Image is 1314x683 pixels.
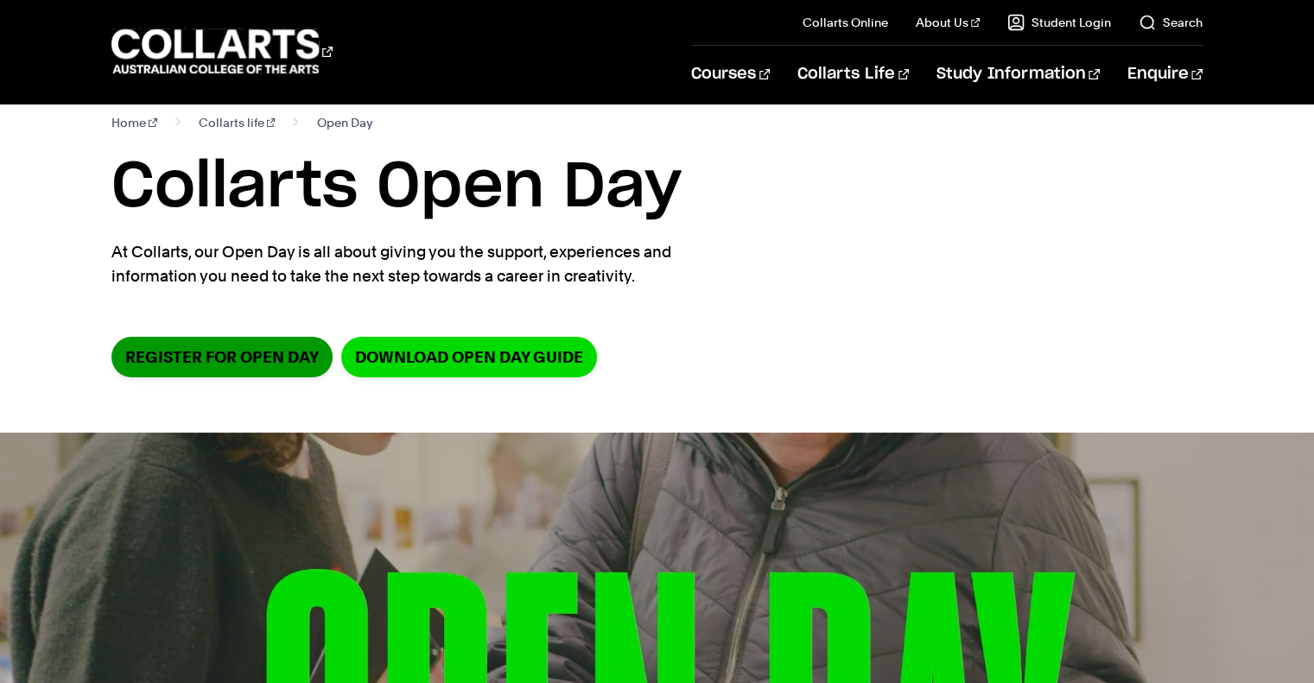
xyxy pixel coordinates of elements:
[1127,46,1203,103] a: Enquire
[111,337,333,377] a: Register for Open Day
[936,46,1099,103] a: Study Information
[1139,14,1203,31] a: Search
[797,46,909,103] a: Collarts Life
[916,14,980,31] a: About Us
[803,14,888,31] a: Collarts Online
[199,111,276,135] a: Collarts life
[111,149,1202,226] h1: Collarts Open Day
[111,27,333,76] div: Go to homepage
[316,111,371,135] span: Open Day
[691,46,770,103] a: Courses
[111,240,742,288] p: At Collarts, our Open Day is all about giving you the support, experiences and information you ne...
[111,111,157,135] a: Home
[1007,14,1111,31] a: Student Login
[341,337,597,377] a: DOWNLOAD OPEN DAY GUIDE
